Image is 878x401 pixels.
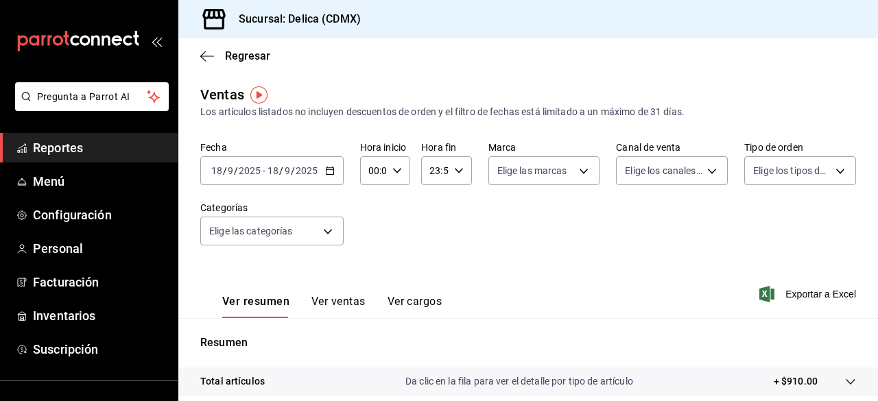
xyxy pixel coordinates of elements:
[234,165,238,176] span: /
[774,374,818,389] p: + $910.00
[753,164,831,178] span: Elige los tipos de orden
[223,165,227,176] span: /
[279,165,283,176] span: /
[744,143,856,152] label: Tipo de orden
[405,374,633,389] p: Da clic en la fila para ver el detalle por tipo de artículo
[291,165,295,176] span: /
[200,49,270,62] button: Regresar
[360,143,410,152] label: Hora inicio
[37,90,147,104] span: Pregunta a Parrot AI
[200,203,344,212] label: Categorías
[488,143,600,152] label: Marca
[151,36,162,47] button: open_drawer_menu
[421,143,471,152] label: Hora fin
[295,165,318,176] input: ----
[200,105,856,119] div: Los artículos listados no incluyen descuentos de orden y el filtro de fechas está limitado a un m...
[225,49,270,62] span: Regresar
[284,165,291,176] input: --
[388,295,442,318] button: Ver cargos
[222,295,289,318] button: Ver resumen
[15,82,169,111] button: Pregunta a Parrot AI
[33,273,167,291] span: Facturación
[33,306,167,325] span: Inventarios
[33,340,167,359] span: Suscripción
[33,239,167,258] span: Personal
[227,165,234,176] input: --
[200,143,344,152] label: Fecha
[250,86,268,104] img: Tooltip marker
[200,374,265,389] p: Total artículos
[497,164,567,178] span: Elige las marcas
[238,165,261,176] input: ----
[222,295,442,318] div: navigation tabs
[228,11,361,27] h3: Sucursal: Delica (CDMX)
[200,84,244,105] div: Ventas
[200,335,856,351] p: Resumen
[762,286,856,302] button: Exportar a Excel
[33,172,167,191] span: Menú
[33,206,167,224] span: Configuración
[209,224,293,238] span: Elige las categorías
[625,164,702,178] span: Elige los canales de venta
[211,165,223,176] input: --
[263,165,265,176] span: -
[10,99,169,114] a: Pregunta a Parrot AI
[33,138,167,157] span: Reportes
[616,143,728,152] label: Canal de venta
[311,295,366,318] button: Ver ventas
[267,165,279,176] input: --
